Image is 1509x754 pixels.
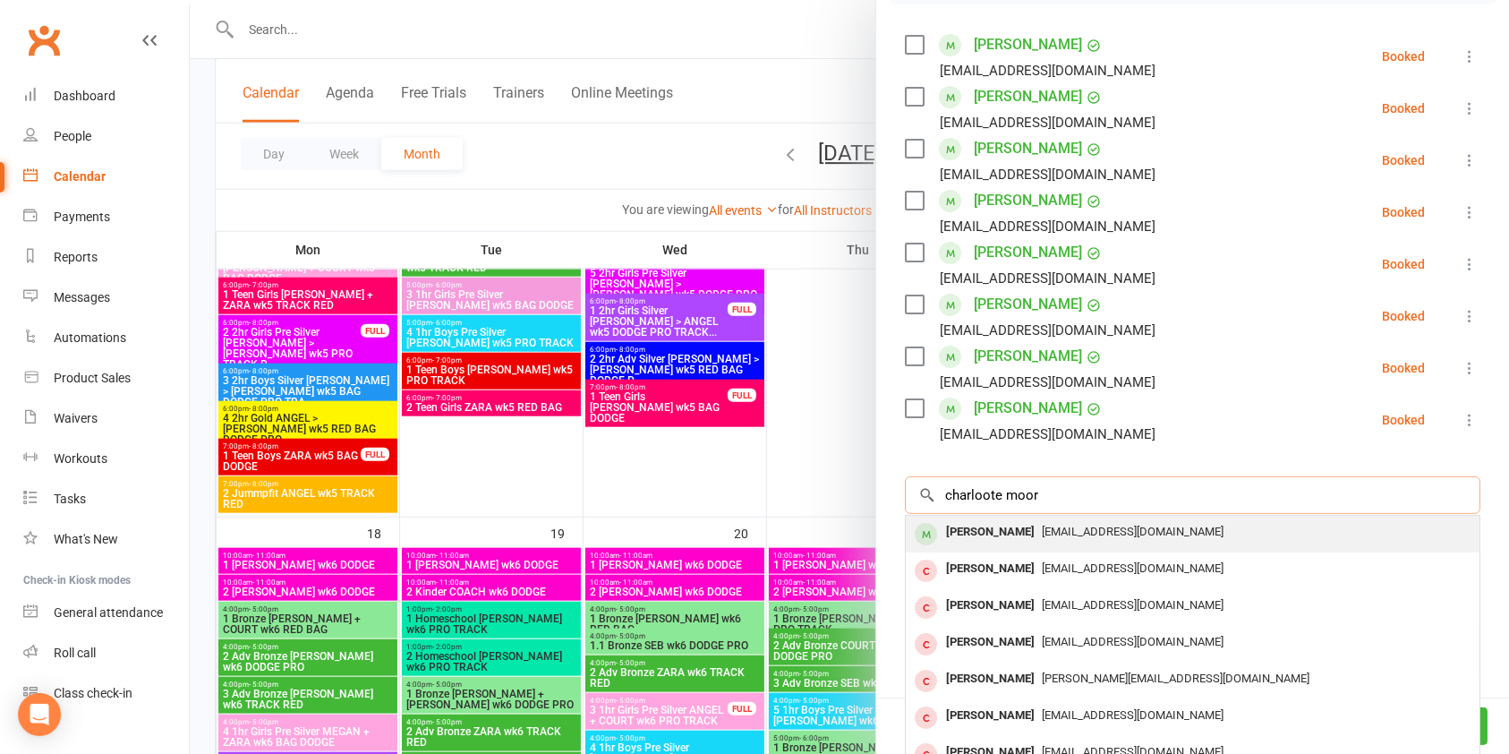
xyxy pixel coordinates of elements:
a: [PERSON_NAME] [974,30,1082,59]
a: Product Sales [23,358,189,398]
div: member [915,633,937,655]
div: member [915,707,937,729]
div: [PERSON_NAME] [939,666,1042,692]
div: Class check-in [54,686,132,700]
div: [EMAIL_ADDRESS][DOMAIN_NAME] [940,215,1155,238]
div: Messages [54,290,110,304]
a: [PERSON_NAME] [974,186,1082,215]
div: Open Intercom Messenger [18,693,61,736]
a: People [23,116,189,157]
a: Reports [23,237,189,278]
div: [PERSON_NAME] [939,556,1042,582]
div: member [915,596,937,619]
div: member [915,523,937,545]
a: Payments [23,197,189,237]
a: [PERSON_NAME] [974,342,1082,371]
div: Booked [1382,414,1425,426]
div: Booked [1382,362,1425,374]
div: member [915,670,937,692]
div: Booked [1382,50,1425,63]
div: [EMAIL_ADDRESS][DOMAIN_NAME] [940,319,1155,342]
a: What's New [23,519,189,560]
a: Calendar [23,157,189,197]
div: What's New [54,532,118,546]
a: [PERSON_NAME] [974,394,1082,423]
a: Roll call [23,633,189,673]
div: Waivers [54,411,98,425]
div: Roll call [54,646,96,660]
a: Dashboard [23,76,189,116]
a: Waivers [23,398,189,439]
div: [PERSON_NAME] [939,630,1042,655]
a: Clubworx [21,18,66,63]
span: [EMAIL_ADDRESS][DOMAIN_NAME] [1042,635,1223,648]
a: [PERSON_NAME] [974,290,1082,319]
div: Booked [1382,206,1425,218]
input: Search to add attendees [905,476,1480,514]
div: [PERSON_NAME] [939,593,1042,619]
div: Workouts [54,451,107,466]
div: [EMAIL_ADDRESS][DOMAIN_NAME] [940,371,1155,394]
span: [EMAIL_ADDRESS][DOMAIN_NAME] [1042,708,1223,722]
div: [EMAIL_ADDRESS][DOMAIN_NAME] [940,111,1155,134]
div: Product Sales [54,371,131,385]
a: Workouts [23,439,189,479]
a: [PERSON_NAME] [974,134,1082,163]
a: [PERSON_NAME] [974,82,1082,111]
div: Tasks [54,492,86,506]
div: Dashboard [54,89,115,103]
a: General attendance kiosk mode [23,593,189,633]
div: [EMAIL_ADDRESS][DOMAIN_NAME] [940,423,1155,446]
a: Messages [23,278,189,318]
div: [EMAIL_ADDRESS][DOMAIN_NAME] [940,267,1155,290]
div: Calendar [54,169,106,184]
span: [PERSON_NAME][EMAIL_ADDRESS][DOMAIN_NAME] [1042,672,1309,685]
div: Booked [1382,102,1425,115]
a: Tasks [23,479,189,519]
div: [PERSON_NAME] [939,703,1042,729]
span: [EMAIL_ADDRESS][DOMAIN_NAME] [1042,598,1223,612]
div: member [915,560,937,582]
div: Booked [1382,310,1425,322]
div: [EMAIL_ADDRESS][DOMAIN_NAME] [940,163,1155,186]
div: General attendance [54,605,163,620]
div: [EMAIL_ADDRESS][DOMAIN_NAME] [940,59,1155,82]
div: Reports [54,250,98,264]
div: Booked [1382,258,1425,270]
div: Booked [1382,154,1425,167]
div: Payments [54,210,110,224]
div: People [54,129,91,143]
span: [EMAIL_ADDRESS][DOMAIN_NAME] [1042,561,1223,575]
a: Class kiosk mode [23,673,189,714]
div: Automations [54,330,126,345]
div: [PERSON_NAME] [939,519,1042,545]
span: [EMAIL_ADDRESS][DOMAIN_NAME] [1042,525,1223,538]
a: Automations [23,318,189,358]
a: [PERSON_NAME] [974,238,1082,267]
